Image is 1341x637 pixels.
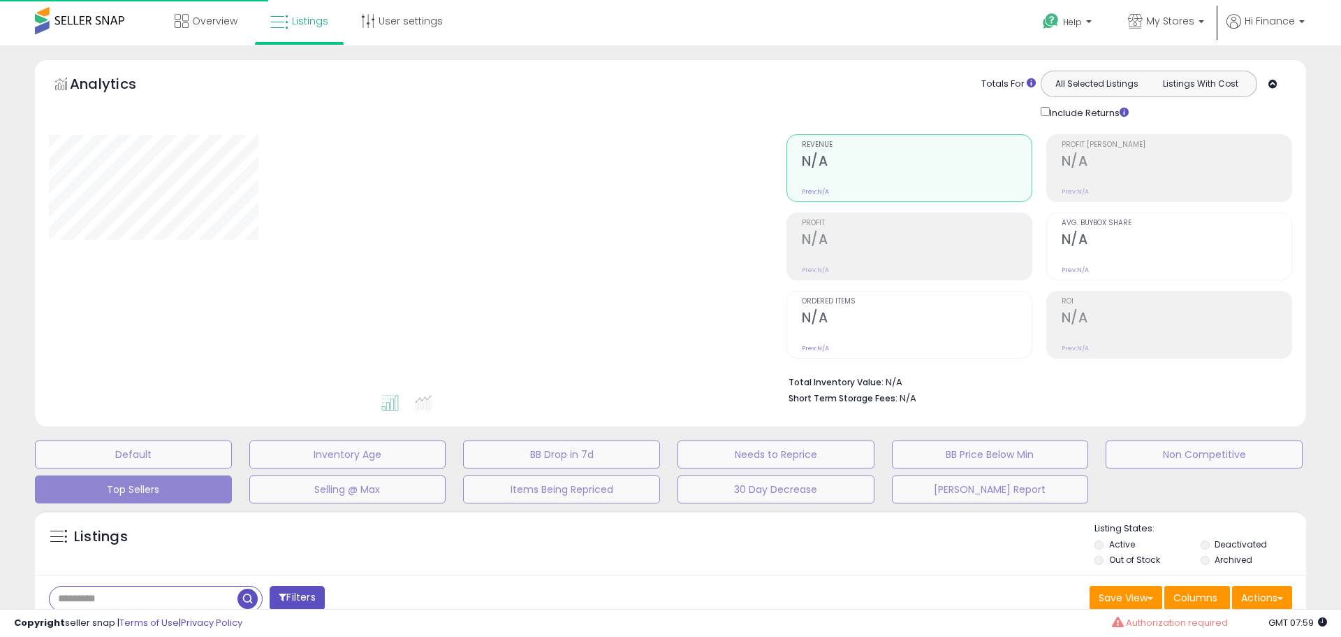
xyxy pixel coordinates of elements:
[1062,344,1089,352] small: Prev: N/A
[802,298,1032,306] span: Ordered Items
[677,475,874,503] button: 30 Day Decrease
[892,441,1089,468] button: BB Price Below Min
[802,310,1032,329] h2: N/A
[1106,441,1303,468] button: Non Competitive
[192,14,237,28] span: Overview
[789,373,1282,389] li: N/A
[1045,75,1149,93] button: All Selected Listings
[463,475,660,503] button: Items Being Repriced
[1062,266,1089,274] small: Prev: N/A
[677,441,874,468] button: Needs to Reprice
[249,475,446,503] button: Selling @ Max
[1062,310,1291,329] h2: N/A
[802,187,829,196] small: Prev: N/A
[1062,153,1291,172] h2: N/A
[802,153,1032,172] h2: N/A
[1062,298,1291,306] span: ROI
[1030,104,1145,120] div: Include Returns
[802,266,829,274] small: Prev: N/A
[892,475,1089,503] button: [PERSON_NAME] Report
[802,231,1032,250] h2: N/A
[789,392,897,404] b: Short Term Storage Fees:
[981,78,1036,91] div: Totals For
[1148,75,1252,93] button: Listings With Cost
[1042,13,1060,30] i: Get Help
[1146,14,1194,28] span: My Stores
[1062,231,1291,250] h2: N/A
[35,441,232,468] button: Default
[35,475,232,503] button: Top Sellers
[1245,14,1295,28] span: Hi Finance
[1226,14,1305,45] a: Hi Finance
[1032,2,1106,45] a: Help
[1062,220,1291,227] span: Avg. Buybox Share
[463,441,660,468] button: BB Drop in 7d
[14,616,65,629] strong: Copyright
[1062,141,1291,149] span: Profit [PERSON_NAME]
[14,617,242,630] div: seller snap | |
[1063,16,1082,28] span: Help
[802,141,1032,149] span: Revenue
[249,441,446,468] button: Inventory Age
[802,220,1032,227] span: Profit
[1062,187,1089,196] small: Prev: N/A
[900,392,916,405] span: N/A
[70,74,163,97] h5: Analytics
[789,376,884,388] b: Total Inventory Value:
[802,344,829,352] small: Prev: N/A
[292,14,328,28] span: Listings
